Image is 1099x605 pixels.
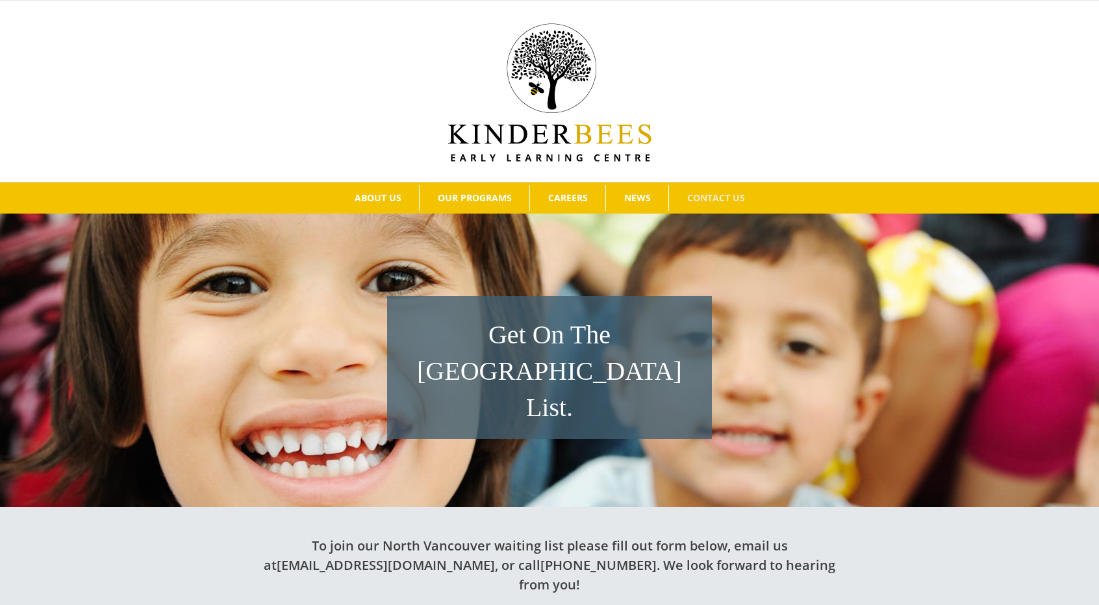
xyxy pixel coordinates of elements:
[19,182,1080,214] nav: Main Menu
[355,193,401,203] span: ABOUT US
[336,185,419,211] a: ABOUT US
[669,185,763,211] a: CONTACT US
[540,556,657,574] a: [PHONE_NUMBER]
[530,185,605,211] a: CAREERS
[687,193,745,203] span: CONTACT US
[624,193,651,203] span: NEWS
[438,193,512,203] span: OUR PROGRAMS
[264,536,835,595] h2: To join our North Vancouver waiting list please fill out form below, email us at , or call . We l...
[420,185,529,211] a: OUR PROGRAMS
[394,317,705,426] h1: Get On The [GEOGRAPHIC_DATA] List.
[448,23,651,162] img: Kinder Bees Logo
[277,556,495,574] a: [EMAIL_ADDRESS][DOMAIN_NAME]
[606,185,668,211] a: NEWS
[548,193,588,203] span: CAREERS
